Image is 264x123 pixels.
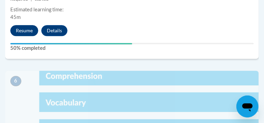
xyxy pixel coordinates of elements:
div: Estimated learning time: [10,6,254,13]
span: 45m [10,14,21,20]
span: 6 [10,76,21,86]
iframe: Button to launch messaging window [236,96,258,118]
button: Details [41,25,67,36]
button: Resume [10,25,38,36]
div: Your progress [10,43,132,44]
label: 50% completed [10,44,254,52]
